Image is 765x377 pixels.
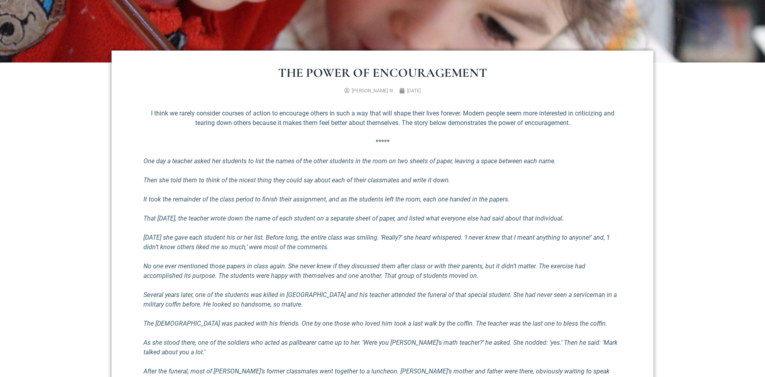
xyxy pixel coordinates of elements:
em: One day a teacher asked her students to list the names of the other students in the room on two s... [143,157,556,165]
time: [DATE] [407,88,421,94]
em: [DATE] she gave each student his or her list. Before long, the entire class was smiling. ‘Really?... [143,234,609,251]
em: It took the remainder of the class period to finish their assignment, and as the students left th... [143,195,510,203]
em: Several years later, one of the students was killed in [GEOGRAPHIC_DATA] and his teacher attended... [143,291,617,308]
span: [PERSON_NAME] III [352,88,393,94]
em: That [DATE], the teacher wrote down the name of each student on a separate sheet of paper, and li... [143,215,564,222]
em: Then she told them to think of the nicest thing they could say about each of their classmates and... [143,176,450,184]
h1: The Power of Encouragement [143,66,622,79]
em: No one ever mentioned those papers in class again. She never knew if they discussed them after cl... [143,262,585,279]
p: I think we rarely consider courses of action to encourage others in such a way that will shape th... [143,109,622,128]
em: The [DEMOGRAPHIC_DATA] was packed with his friends. One by one those who loved him took a last wa... [143,320,607,327]
em: As she stood there, one of the soldiers who acted as pallbearer came up to her. ‘Were you [PERSON... [143,339,618,356]
a: [DATE] [399,87,421,94]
